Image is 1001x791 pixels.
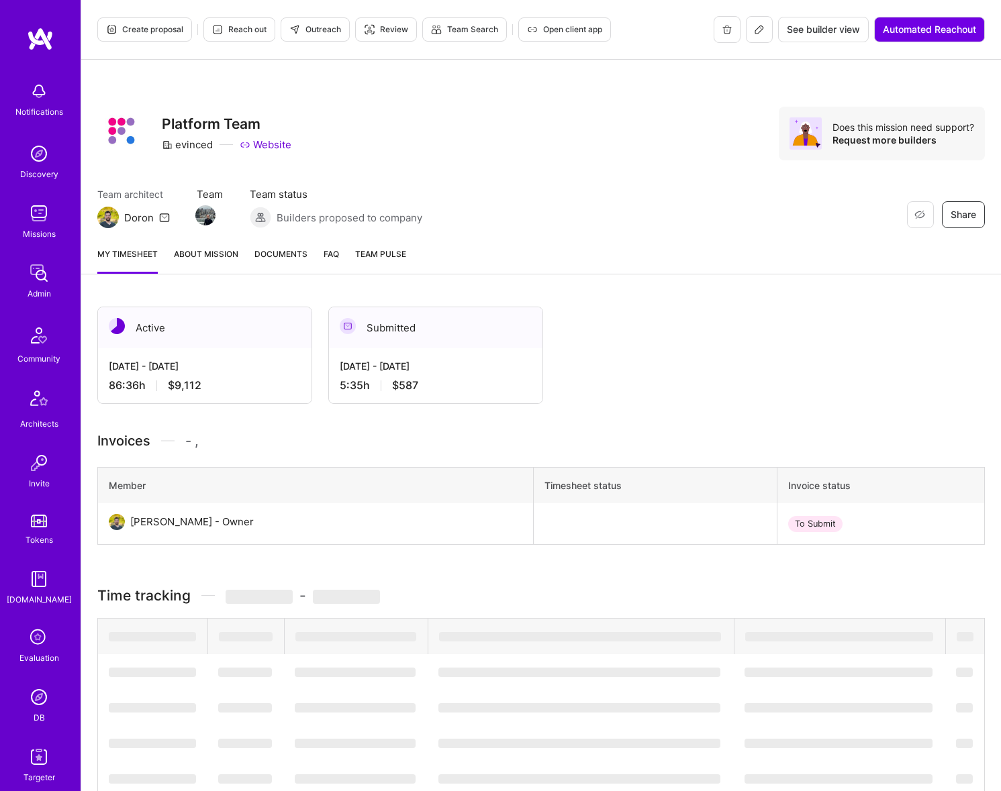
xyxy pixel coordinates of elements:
[956,739,973,748] span: ‌
[7,592,72,607] div: [DOMAIN_NAME]
[20,417,58,431] div: Architects
[97,247,158,274] a: My timesheet
[26,684,52,710] img: Admin Search
[34,710,45,725] div: DB
[289,23,341,36] span: Outreach
[28,286,51,301] div: Admin
[23,770,55,784] div: Targeter
[355,249,406,259] span: Team Pulse
[956,668,973,677] span: ‌
[422,17,507,42] button: Team Search
[518,17,611,42] button: Open client app
[97,187,170,201] span: Team architect
[20,167,58,181] div: Discovery
[364,24,375,35] i: icon Targeter
[329,307,542,348] div: Submitted
[197,204,214,227] a: Team Member Avatar
[295,668,416,677] span: ‌
[109,668,196,677] span: ‌
[778,17,869,42] button: See builder view
[26,200,52,227] img: teamwork
[124,211,154,225] div: Doron
[26,533,53,547] div: Tokens
[218,774,272,784] span: ‌
[27,27,54,51] img: logo
[957,632,973,641] span: ‌
[438,703,720,713] span: ‌
[174,247,238,274] a: About Mission
[212,23,267,36] span: Reach out
[295,703,416,713] span: ‌
[250,187,422,201] span: Team status
[438,739,720,748] span: ‌
[97,431,150,451] span: Invoices
[787,23,860,36] span: See builder view
[109,359,301,373] div: [DATE] - [DATE]
[956,774,973,784] span: ‌
[438,668,720,677] span: ‌
[777,468,985,504] th: Invoice status
[162,140,173,150] i: icon CompanyGray
[527,23,602,36] span: Open client app
[26,260,52,286] img: admin teamwork
[97,107,146,155] img: Company Logo
[203,17,275,42] button: Reach out
[295,739,416,748] span: ‌
[745,774,933,784] span: ‌
[914,209,925,220] i: icon EyeClosed
[431,23,498,36] span: Team Search
[97,207,119,228] img: Team Architect
[295,774,416,784] span: ‌
[790,117,822,150] img: Avatar
[168,378,201,392] span: $9,112
[832,134,974,146] div: Request more builders
[438,774,720,784] span: ‌
[109,632,196,641] span: ‌
[159,212,170,223] i: icon Mail
[26,566,52,592] img: guide book
[29,476,50,490] div: Invite
[161,431,175,451] img: Divider
[26,450,52,476] img: Invite
[162,115,291,132] h3: Platform Team
[130,514,254,530] div: [PERSON_NAME] - Owner
[883,23,976,36] span: Automated Reachout
[31,515,47,527] img: tokens
[218,739,272,748] span: ‌
[26,78,52,105] img: bell
[109,378,301,392] div: 86:36 h
[109,739,196,748] span: ‌
[98,307,312,348] div: Active
[281,17,350,42] button: Outreach
[340,359,532,373] div: [DATE] - [DATE]
[832,121,974,134] div: Does this mission need support?
[23,319,55,352] img: Community
[250,207,271,228] img: Builders proposed to company
[195,205,216,225] img: Team Member Avatar
[226,590,293,604] span: ‌
[942,201,985,228] button: Share
[109,318,125,334] img: Active
[23,384,55,417] img: Architects
[392,378,418,392] span: $587
[324,247,339,274] a: FAQ
[340,318,356,334] img: Submitted
[23,227,56,241] div: Missions
[109,514,125,530] img: User Avatar
[226,587,380,604] span: -
[98,468,534,504] th: Member
[15,105,63,119] div: Notifications
[254,247,307,274] a: Documents
[97,17,192,42] button: Create proposal
[745,668,933,677] span: ‌
[19,651,59,665] div: Evaluation
[788,516,843,532] div: To Submit
[313,590,380,604] span: ‌
[355,247,406,274] a: Team Pulse
[106,23,183,36] span: Create proposal
[17,352,60,366] div: Community
[439,632,721,641] span: ‌
[109,774,196,784] span: ‌
[745,739,933,748] span: ‌
[534,468,777,504] th: Timesheet status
